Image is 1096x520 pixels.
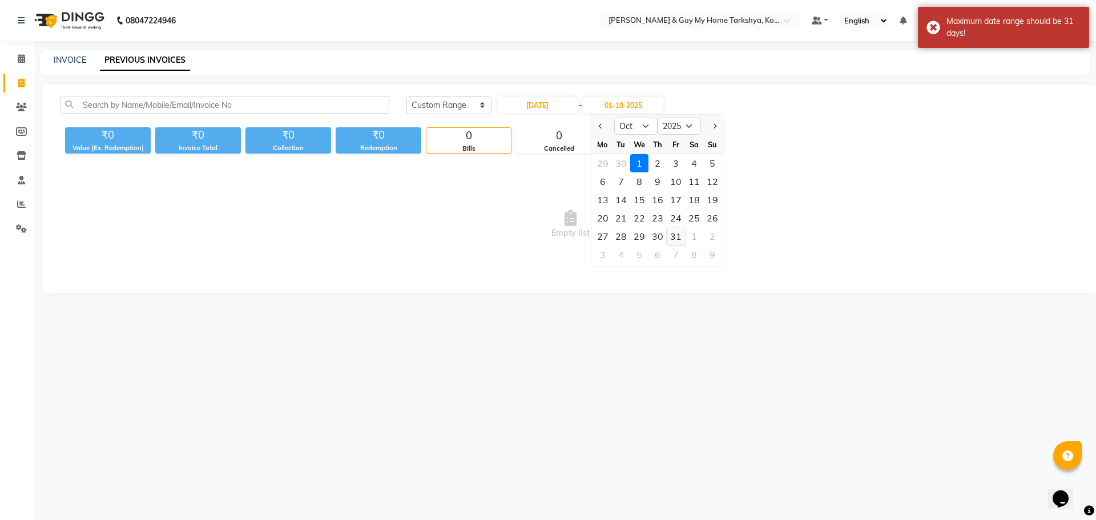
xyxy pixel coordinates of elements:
div: Monday, September 29, 2025 [594,154,612,172]
div: 9 [648,172,667,191]
div: 14 [612,191,630,209]
div: 7 [667,245,685,264]
div: Saturday, October 4, 2025 [685,154,703,172]
div: Fr [667,135,685,154]
div: 30 [648,227,667,245]
div: 5 [630,245,648,264]
select: Select year [658,118,701,135]
div: 1 [685,227,703,245]
div: 28 [612,227,630,245]
div: 15 [630,191,648,209]
img: logo [29,5,107,37]
div: Saturday, November 1, 2025 [685,227,703,245]
div: 9 [703,245,722,264]
button: Next month [709,117,719,135]
div: Value (Ex. Redemption) [65,143,151,153]
div: 29 [594,154,612,172]
div: 7 [612,172,630,191]
div: 8 [685,245,703,264]
div: Sunday, October 5, 2025 [703,154,722,172]
div: Tu [612,135,630,154]
div: Friday, October 10, 2025 [667,172,685,191]
div: 30 [612,154,630,172]
div: 0 [517,128,601,144]
div: 16 [648,191,667,209]
div: 6 [594,172,612,191]
div: Sunday, November 9, 2025 [703,245,722,264]
div: Monday, October 13, 2025 [594,191,612,209]
div: Friday, October 17, 2025 [667,191,685,209]
div: Saturday, November 8, 2025 [685,245,703,264]
div: Thursday, October 23, 2025 [648,209,667,227]
div: Sunday, October 12, 2025 [703,172,722,191]
div: 25 [685,209,703,227]
div: Wednesday, October 15, 2025 [630,191,648,209]
span: - [579,99,582,111]
div: Thursday, October 9, 2025 [648,172,667,191]
div: 0 [426,128,511,144]
input: Search by Name/Mobile/Email/Invoice No [61,96,389,114]
a: PREVIOUS INVOICES [100,50,190,71]
div: Wednesday, November 5, 2025 [630,245,648,264]
div: 31 [667,227,685,245]
div: Thursday, November 6, 2025 [648,245,667,264]
div: 19 [703,191,722,209]
div: Bills [426,144,511,154]
span: Empty list [61,167,1081,281]
div: ₹0 [245,127,331,143]
div: 23 [648,209,667,227]
div: 17 [667,191,685,209]
div: Tuesday, October 28, 2025 [612,227,630,245]
div: Thursday, October 30, 2025 [648,227,667,245]
div: 1 [630,154,648,172]
div: 27 [594,227,612,245]
div: ₹0 [155,127,241,143]
div: Tuesday, October 14, 2025 [612,191,630,209]
div: Mo [594,135,612,154]
div: Wednesday, October 8, 2025 [630,172,648,191]
div: Saturday, October 25, 2025 [685,209,703,227]
div: 2 [648,154,667,172]
div: Maximum date range should be 31 days! [946,15,1081,39]
div: Monday, October 20, 2025 [594,209,612,227]
div: Saturday, October 18, 2025 [685,191,703,209]
div: Collection [245,143,331,153]
div: Th [648,135,667,154]
div: Sunday, November 2, 2025 [703,227,722,245]
div: Cancelled [517,144,601,154]
div: Monday, October 6, 2025 [594,172,612,191]
div: Wednesday, October 29, 2025 [630,227,648,245]
div: 5 [703,154,722,172]
div: Tuesday, November 4, 2025 [612,245,630,264]
div: Friday, October 24, 2025 [667,209,685,227]
b: 08047224946 [126,5,176,37]
div: Thursday, October 16, 2025 [648,191,667,209]
div: 2 [703,227,722,245]
div: Saturday, October 11, 2025 [685,172,703,191]
div: 3 [594,245,612,264]
div: 22 [630,209,648,227]
div: 13 [594,191,612,209]
div: 6 [648,245,667,264]
div: 11 [685,172,703,191]
div: 26 [703,209,722,227]
div: 21 [612,209,630,227]
div: 29 [630,227,648,245]
a: INVOICE [54,55,86,65]
div: 18 [685,191,703,209]
div: Sunday, October 26, 2025 [703,209,722,227]
div: Tuesday, September 30, 2025 [612,154,630,172]
button: Previous month [596,117,606,135]
div: Friday, October 3, 2025 [667,154,685,172]
div: 12 [703,172,722,191]
iframe: chat widget [1048,474,1085,509]
div: Tuesday, October 7, 2025 [612,172,630,191]
div: Su [703,135,722,154]
div: Friday, November 7, 2025 [667,245,685,264]
div: 4 [612,245,630,264]
div: Invoice Total [155,143,241,153]
div: 8 [630,172,648,191]
div: Redemption [336,143,421,153]
div: 20 [594,209,612,227]
div: Wednesday, October 1, 2025 [630,154,648,172]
